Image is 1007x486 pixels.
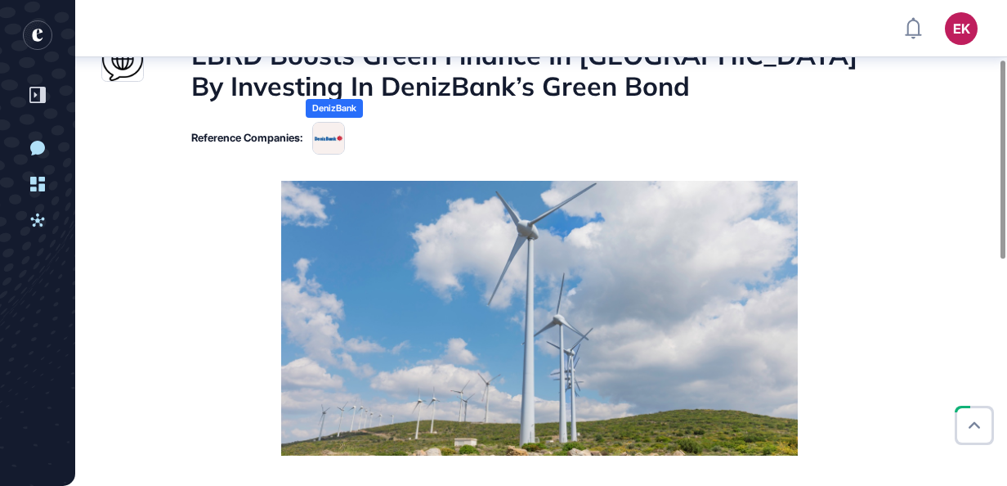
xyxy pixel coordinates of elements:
img: 65ca8471eef95fc3a547aee1.tmpheddbx3u [312,122,345,155]
div: DenizBank [312,104,356,113]
div: Reference Companies: [191,133,302,143]
button: EK [945,12,978,45]
img: www.ebrd.com [102,40,143,81]
h1: EBRD Boosts Green Finance In [GEOGRAPHIC_DATA] By Investing In DenizBank’s Green Bond [191,39,888,102]
div: entrapeer-logo [23,20,52,50]
img: EBRD Boosts Green Finance In Türkiye By Investing In DenizBank’s Green Bond [281,181,798,456]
